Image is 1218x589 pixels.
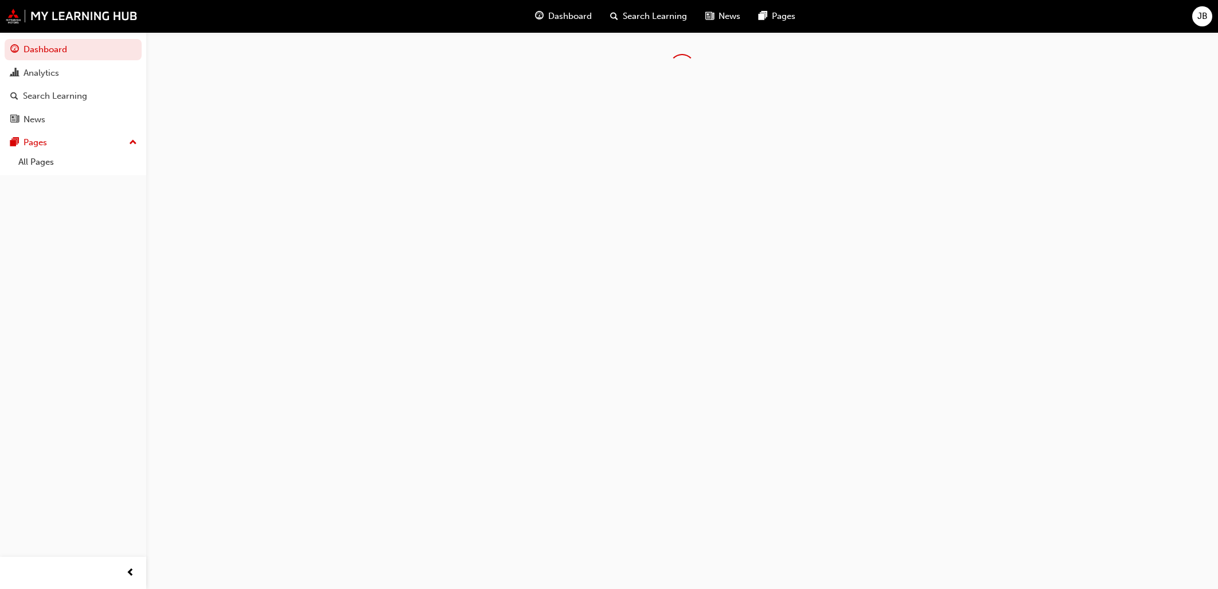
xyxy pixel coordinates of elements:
span: News [719,10,740,23]
a: Search Learning [5,86,142,107]
div: News [24,113,45,126]
span: JB [1197,10,1208,23]
span: pages-icon [10,138,19,148]
span: search-icon [610,9,618,24]
a: All Pages [14,153,142,171]
span: news-icon [705,9,714,24]
div: Pages [24,136,47,149]
a: guage-iconDashboard [526,5,601,28]
span: up-icon [129,135,137,150]
button: Pages [5,132,142,153]
span: search-icon [10,91,18,102]
span: guage-icon [10,45,19,55]
a: Dashboard [5,39,142,60]
span: guage-icon [535,9,544,24]
span: Pages [772,10,795,23]
a: news-iconNews [696,5,749,28]
button: DashboardAnalyticsSearch LearningNews [5,37,142,132]
img: mmal [6,9,138,24]
span: chart-icon [10,68,19,79]
span: Search Learning [623,10,687,23]
div: Analytics [24,67,59,80]
a: News [5,109,142,130]
a: Analytics [5,63,142,84]
span: Dashboard [548,10,592,23]
span: pages-icon [759,9,767,24]
span: news-icon [10,115,19,125]
div: Search Learning [23,90,87,103]
a: search-iconSearch Learning [601,5,696,28]
a: pages-iconPages [749,5,805,28]
span: prev-icon [126,566,135,580]
button: JB [1192,6,1212,26]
